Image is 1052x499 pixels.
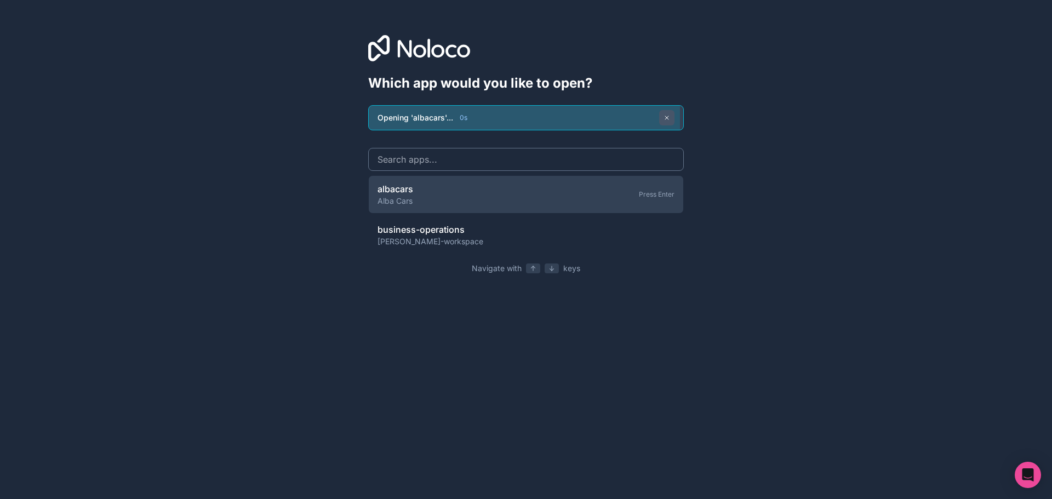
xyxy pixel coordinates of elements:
[563,263,580,274] span: keys
[368,74,684,92] h1: Which app would you like to open?
[378,112,453,123] span: Opening 'albacars'...
[378,223,483,236] span: business-operations
[378,236,483,247] span: [PERSON_NAME]-workspace
[1015,462,1041,488] div: Open Intercom Messenger
[368,175,684,214] a: albacarsAlba CarsPress Enter
[639,190,674,199] div: Press Enter
[460,113,467,122] span: 0 s
[472,263,522,274] span: Navigate with
[368,216,684,254] a: business-operations[PERSON_NAME]-workspace
[378,196,413,207] span: Alba Cars
[368,148,684,171] input: Search apps...
[378,182,413,196] span: albacars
